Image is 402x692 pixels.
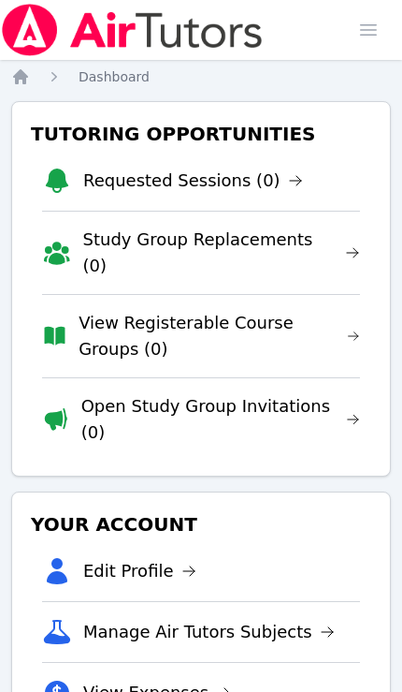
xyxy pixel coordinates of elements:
a: Study Group Replacements (0) [83,227,360,279]
a: Dashboard [79,67,150,86]
span: Dashboard [79,69,150,84]
h3: Tutoring Opportunities [27,117,375,151]
a: Manage Air Tutors Subjects [83,619,335,645]
a: Open Study Group Invitations (0) [81,393,360,446]
a: View Registerable Course Groups (0) [79,310,360,362]
a: Edit Profile [83,558,196,584]
a: Requested Sessions (0) [83,168,303,194]
nav: Breadcrumb [11,67,391,86]
h3: Your Account [27,508,375,541]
